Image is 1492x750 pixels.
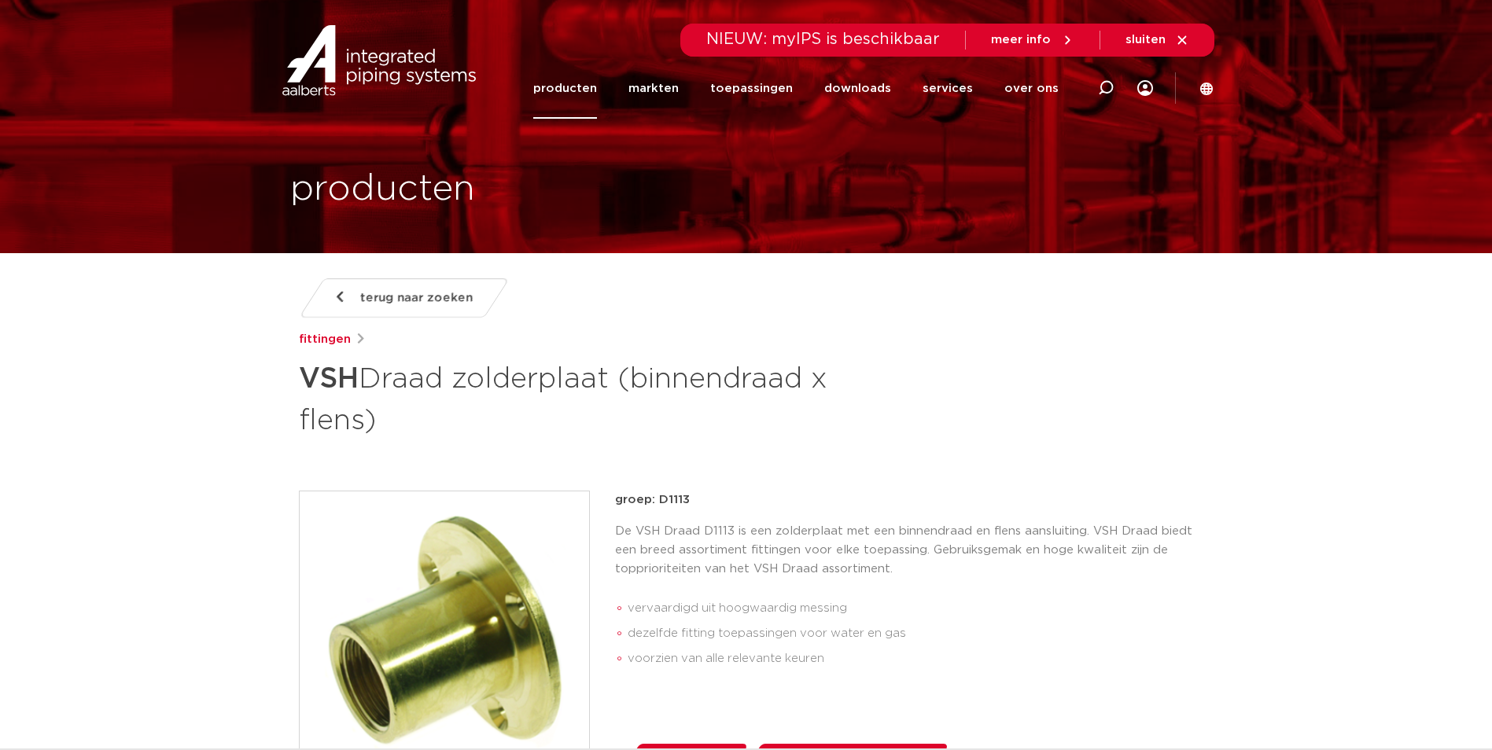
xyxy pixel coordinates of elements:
a: fittingen [299,330,351,349]
nav: Menu [533,58,1059,119]
p: De VSH Draad D1113 is een zolderplaat met een binnendraad en flens aansluiting. VSH Draad biedt e... [615,522,1194,579]
span: NIEUW: myIPS is beschikbaar [706,31,940,47]
a: over ons [1004,58,1059,119]
a: producten [533,58,597,119]
li: vervaardigd uit hoogwaardig messing [628,596,1194,621]
span: sluiten [1125,34,1166,46]
a: terug naar zoeken [298,278,509,318]
span: terug naar zoeken [360,285,473,311]
a: sluiten [1125,33,1189,47]
strong: VSH [299,365,359,393]
a: toepassingen [710,58,793,119]
h1: Draad zolderplaat (binnendraad x flens) [299,355,890,440]
li: dezelfde fitting toepassingen voor water en gas [628,621,1194,646]
li: voorzien van alle relevante keuren [628,646,1194,671]
div: my IPS [1137,71,1153,105]
h1: producten [290,164,475,215]
p: groep: D1113 [615,491,1194,509]
a: downloads [824,58,891,119]
a: markten [628,58,679,119]
a: meer info [991,33,1074,47]
a: services [923,58,973,119]
span: meer info [991,34,1051,46]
